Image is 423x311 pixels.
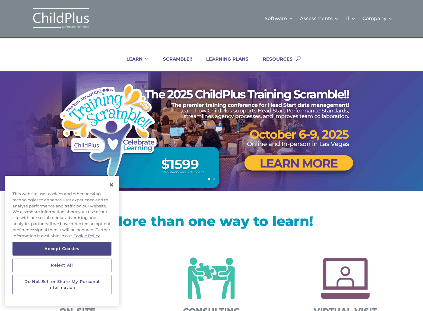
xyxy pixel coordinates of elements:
div: Cookie banner [5,176,119,306]
a: IT [345,6,356,31]
a: 2 [213,178,215,180]
div: Privacy [5,176,119,306]
a: Company [362,6,393,31]
a: RESOURCES [255,56,293,71]
a: LEARN [119,56,149,71]
img: Consulting [181,247,243,309]
button: Accept Cookies [12,242,111,256]
div: This website uses cookies and other tracking technologies to enhance user experience and to analy... [5,188,119,242]
a: 1 [208,178,210,180]
button: Close [105,178,118,192]
button: Do Not Sell or Share My Personal Information [12,275,111,294]
a: SCRAMBLE!! [155,56,192,71]
button: Reject All [12,259,111,272]
a: Software [265,6,293,31]
h1: More than one way to learn! [21,214,402,231]
a: More information about your privacy, opens in a new tab [73,233,100,238]
a: LEARNING PLANS [199,56,249,71]
a: Assessments [300,6,339,31]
